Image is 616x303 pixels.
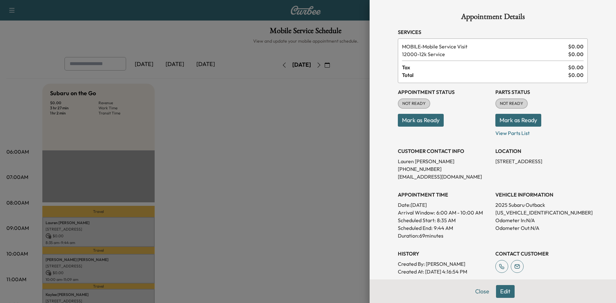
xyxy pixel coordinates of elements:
[496,285,515,298] button: Edit
[495,191,588,198] h3: VEHICLE INFORMATION
[495,201,588,209] p: 2025 Subaru Outback
[398,100,430,107] span: NOT READY
[402,63,568,71] span: Tax
[398,201,490,209] p: Date: [DATE]
[568,50,584,58] span: $ 0.00
[398,173,490,181] p: [EMAIL_ADDRESS][DOMAIN_NAME]
[495,250,588,257] h3: CONTACT CUSTOMER
[495,127,588,137] p: View Parts List
[398,260,490,268] p: Created By : [PERSON_NAME]
[434,224,453,232] p: 9:44 AM
[398,28,588,36] h3: Services
[398,165,490,173] p: [PHONE_NUMBER]
[495,114,541,127] button: Mark as Ready
[398,268,490,275] p: Created At : [DATE] 4:16:54 PM
[398,114,444,127] button: Mark as Ready
[398,224,432,232] p: Scheduled End:
[398,209,490,216] p: Arrival Window:
[398,13,588,23] h1: Appointment Details
[495,216,588,224] p: Odometer In: N/A
[568,63,584,71] span: $ 0.00
[568,71,584,79] span: $ 0.00
[398,250,490,257] h3: History
[495,209,588,216] p: [US_VEHICLE_IDENTIFICATION_NUMBER]
[398,147,490,155] h3: CUSTOMER CONTACT INFO
[496,100,527,107] span: NOT READY
[402,43,566,50] span: Mobile Service Visit
[495,147,588,155] h3: LOCATION
[568,43,584,50] span: $ 0.00
[398,157,490,165] p: Lauren [PERSON_NAME]
[471,285,493,298] button: Close
[495,224,588,232] p: Odometer Out: N/A
[436,209,483,216] span: 6:00 AM - 10:00 AM
[495,157,588,165] p: [STREET_ADDRESS]
[495,88,588,96] h3: Parts Status
[402,50,566,58] span: 12k Service
[402,71,568,79] span: Total
[437,216,456,224] p: 8:35 AM
[398,88,490,96] h3: Appointment Status
[398,232,490,240] p: Duration: 69 minutes
[398,216,436,224] p: Scheduled Start:
[398,191,490,198] h3: APPOINTMENT TIME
